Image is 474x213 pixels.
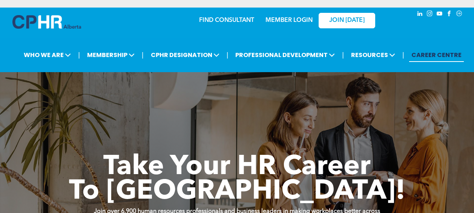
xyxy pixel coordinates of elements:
a: Social network [455,9,463,20]
li: | [402,47,404,63]
li: | [342,47,344,63]
a: instagram [426,9,434,20]
a: facebook [445,9,454,20]
a: MEMBER LOGIN [265,17,313,23]
span: PROFESSIONAL DEVELOPMENT [233,48,337,62]
span: RESOURCES [349,48,397,62]
a: youtube [436,9,444,20]
span: To [GEOGRAPHIC_DATA]! [69,178,405,205]
span: CPHR DESIGNATION [149,48,222,62]
a: JOIN [DATE] [319,13,375,28]
span: WHO WE ARE [21,48,73,62]
a: FIND CONSULTANT [199,17,254,23]
span: JOIN [DATE] [329,17,365,24]
a: linkedin [416,9,424,20]
a: CAREER CENTRE [409,48,464,62]
span: Take Your HR Career [103,154,371,181]
span: MEMBERSHIP [85,48,137,62]
img: A blue and white logo for cp alberta [12,15,81,29]
li: | [142,47,144,63]
li: | [227,47,229,63]
li: | [78,47,80,63]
